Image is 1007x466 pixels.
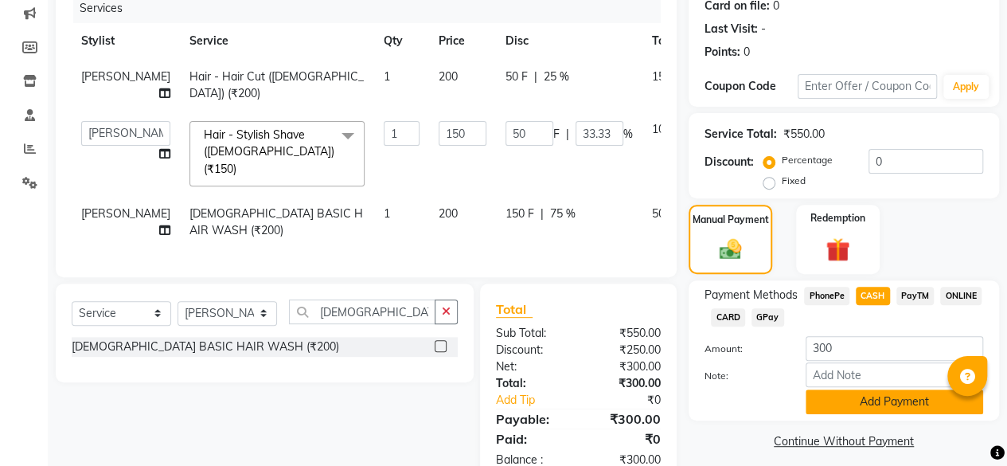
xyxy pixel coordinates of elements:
label: Fixed [782,174,806,188]
div: ₹0 [578,429,673,448]
div: 0 [744,44,750,61]
span: Total [496,301,533,318]
span: 50 [652,206,665,221]
button: Add Payment [806,390,983,414]
span: 50 F [505,69,528,85]
label: Amount: [693,342,794,356]
div: ₹300.00 [578,375,673,392]
div: Coupon Code [705,78,798,95]
div: Service Total: [705,126,777,143]
span: Hair - Hair Cut ([DEMOGRAPHIC_DATA]) (₹200) [189,69,364,100]
div: ₹300.00 [578,358,673,375]
span: [DEMOGRAPHIC_DATA] BASIC HAIR WASH (₹200) [189,206,363,237]
span: 25 % [544,69,569,85]
div: Points: [705,44,740,61]
input: Search or Scan [289,300,435,324]
div: Paid: [484,429,579,448]
a: x [236,162,244,176]
span: GPay [751,308,784,327]
span: 150 F [505,206,534,222]
div: Net: [484,358,579,375]
div: ₹550.00 [783,126,825,143]
input: Enter Offer / Coupon Code [798,74,937,99]
span: 200 [439,69,458,84]
span: | [566,126,569,143]
span: CASH [856,287,890,305]
div: Discount: [484,342,579,358]
span: 200 [439,206,458,221]
th: Stylist [72,23,180,59]
span: | [541,206,544,222]
span: 100 [652,122,671,136]
label: Note: [693,369,794,383]
button: Apply [943,75,989,99]
input: Amount [806,336,983,361]
div: Total: [484,375,579,392]
th: Qty [374,23,429,59]
img: _gift.svg [818,235,857,264]
span: 1 [384,69,390,84]
label: Redemption [810,211,865,225]
span: | [534,69,537,85]
div: ₹0 [594,392,673,409]
div: Sub Total: [484,325,579,342]
label: Manual Payment [693,213,769,227]
th: Total [642,23,689,59]
span: F [553,126,560,143]
span: CARD [711,308,745,327]
th: Disc [496,23,642,59]
span: Payment Methods [705,287,798,303]
div: Last Visit: [705,21,758,37]
a: Add Tip [484,392,594,409]
span: PhonePe [804,287,849,305]
a: Continue Without Payment [692,433,996,450]
th: Price [429,23,496,59]
span: PayTM [896,287,935,305]
label: Percentage [782,153,833,167]
span: 150 [652,69,671,84]
div: Discount: [705,154,754,170]
span: [PERSON_NAME] [81,69,170,84]
img: _cash.svg [712,237,749,262]
span: 75 % [550,206,576,222]
span: Hair - Stylish Shave ([DEMOGRAPHIC_DATA]) (₹150) [204,127,334,176]
span: [PERSON_NAME] [81,206,170,221]
div: Payable: [484,409,579,429]
div: ₹250.00 [578,342,673,358]
input: Add Note [806,362,983,387]
div: ₹550.00 [578,325,673,342]
span: 1 [384,206,390,221]
div: [DEMOGRAPHIC_DATA] BASIC HAIR WASH (₹200) [72,339,339,355]
div: ₹300.00 [578,409,673,429]
span: ONLINE [940,287,982,305]
span: % [623,126,633,143]
div: - [761,21,766,37]
th: Service [180,23,374,59]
